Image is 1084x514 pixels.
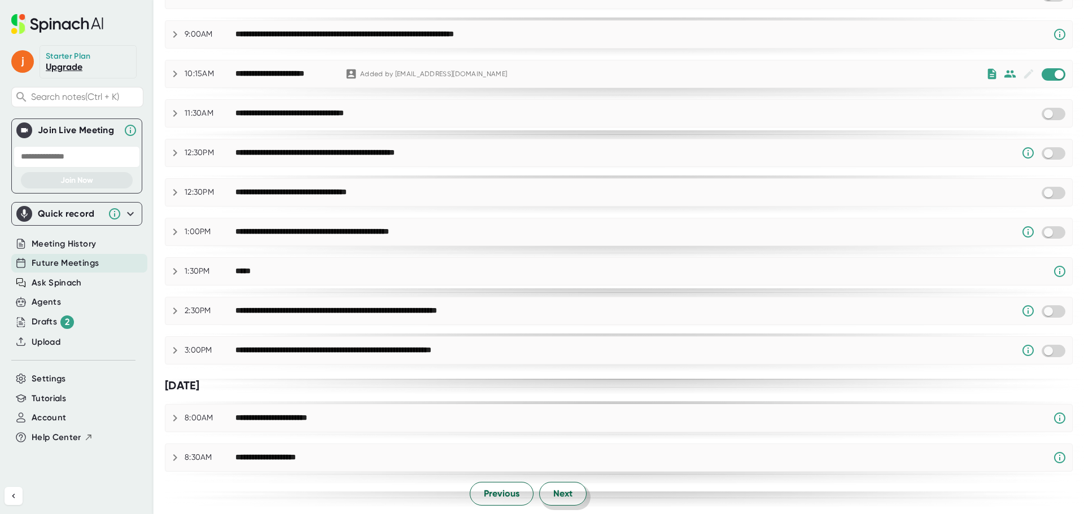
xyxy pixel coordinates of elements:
div: Drafts [32,315,74,329]
div: Added by [EMAIL_ADDRESS][DOMAIN_NAME] [360,70,507,78]
button: Meeting History [32,238,96,251]
div: 10:15AM [185,69,235,79]
div: 2:30PM [185,306,235,316]
div: 3:00PM [185,345,235,355]
div: 8:00AM [185,413,235,423]
div: Join Live MeetingJoin Live Meeting [16,119,137,142]
span: Previous [484,487,519,500]
svg: Spinach requires a video conference link. [1053,451,1066,464]
svg: Spinach requires a video conference link. [1053,265,1066,278]
span: Next [553,487,572,500]
button: Previous [470,482,534,506]
button: Future Meetings [32,257,99,270]
img: Join Live Meeting [19,125,30,136]
div: 1:00PM [185,227,235,237]
svg: Someone has manually disabled Spinach from this meeting. [1021,344,1035,357]
button: Tutorials [32,392,66,405]
div: 12:30PM [185,187,235,197]
div: 12:30PM [185,148,235,158]
div: Quick record [16,203,137,225]
button: Help Center [32,431,93,444]
svg: Someone has manually disabled Spinach from this meeting. [1021,225,1035,239]
button: Next [539,482,587,506]
svg: Spinach requires a video conference link. [1053,411,1066,425]
div: Quick record [38,208,102,219]
div: 11:30AM [185,108,235,118]
div: 2 [60,315,74,329]
button: Agents [32,296,61,309]
button: Settings [32,372,66,385]
span: j [11,50,34,73]
button: Account [32,411,66,424]
svg: Spinach requires a video conference link. [1053,28,1066,41]
button: Collapse sidebar [5,487,23,505]
div: Starter Plan [46,51,91,61]
button: Upload [32,336,60,349]
div: Join Live Meeting [38,125,118,136]
svg: Someone has manually disabled Spinach from this meeting. [1021,304,1035,318]
div: [DATE] [165,379,1073,393]
div: 9:00AM [185,29,235,39]
button: Join Now [21,172,133,188]
button: Drafts 2 [32,315,74,329]
span: Search notes (Ctrl + K) [31,91,140,102]
button: Ask Spinach [32,276,82,289]
div: 1:30PM [185,266,235,276]
span: Join Now [60,175,93,185]
span: Help Center [32,431,81,444]
svg: Someone has manually disabled Spinach from this meeting. [1021,146,1035,160]
a: Upgrade [46,61,82,72]
div: 8:30AM [185,453,235,463]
